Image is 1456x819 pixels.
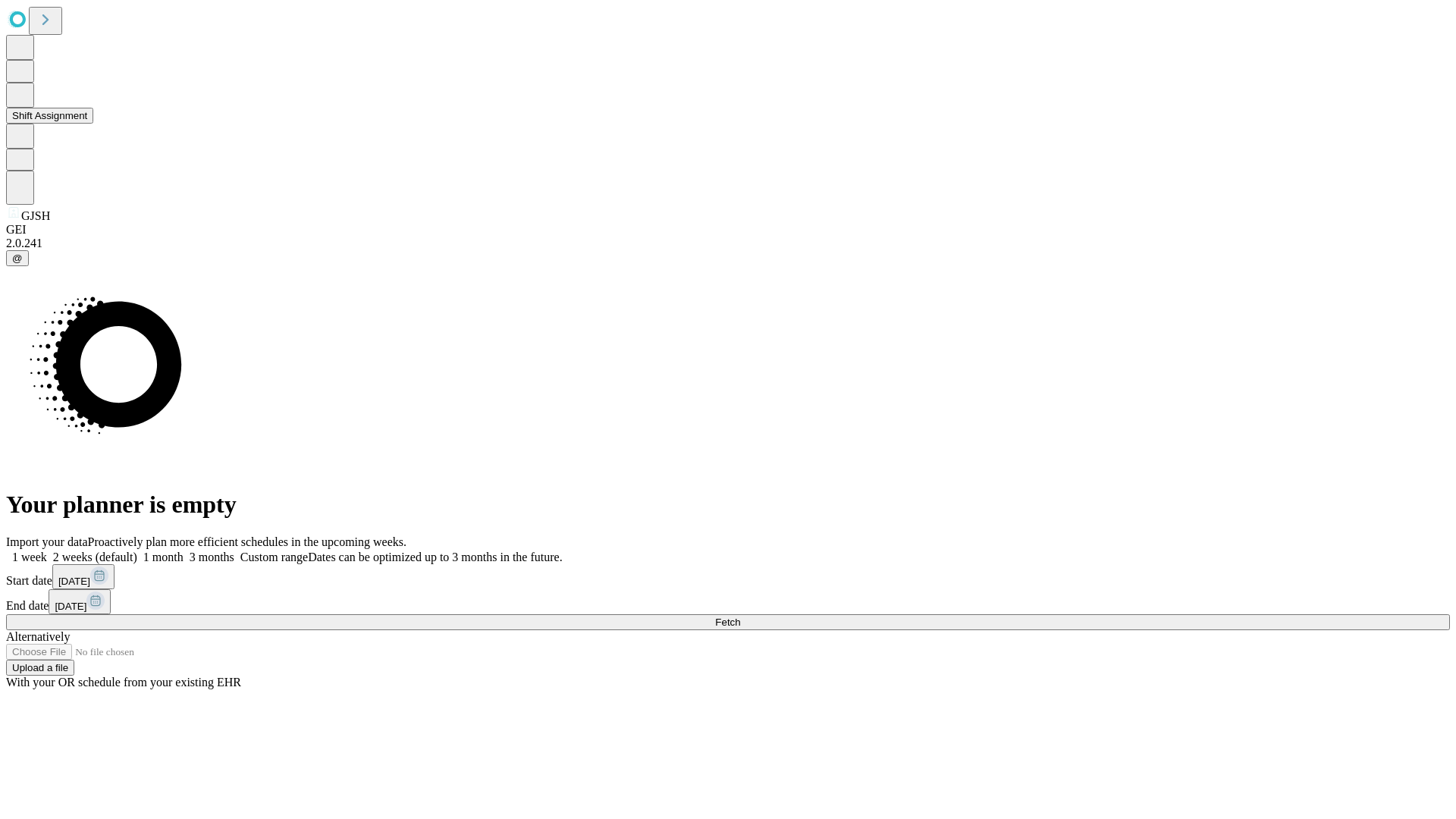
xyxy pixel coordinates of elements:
[308,551,562,563] span: Dates can be optimized up to 3 months in the future.
[6,250,29,266] button: @
[12,551,47,563] span: 1 week
[53,551,137,563] span: 2 weeks (default)
[52,564,115,589] button: [DATE]
[6,676,241,689] span: With your OR schedule from your existing EHR
[6,614,1450,630] button: Fetch
[6,108,93,124] button: Shift Assignment
[12,253,23,264] span: @
[240,551,308,563] span: Custom range
[6,491,1450,519] h1: Your planner is empty
[6,660,74,676] button: Upload a file
[21,209,50,222] span: GJSH
[55,601,86,612] span: [DATE]
[715,617,740,628] span: Fetch
[58,576,90,587] span: [DATE]
[88,535,406,548] span: Proactively plan more efficient schedules in the upcoming weeks.
[6,564,1450,589] div: Start date
[190,551,234,563] span: 3 months
[6,535,88,548] span: Import your data
[6,630,70,643] span: Alternatively
[49,589,111,614] button: [DATE]
[6,589,1450,614] div: End date
[6,223,1450,237] div: GEI
[143,551,184,563] span: 1 month
[6,237,1450,250] div: 2.0.241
